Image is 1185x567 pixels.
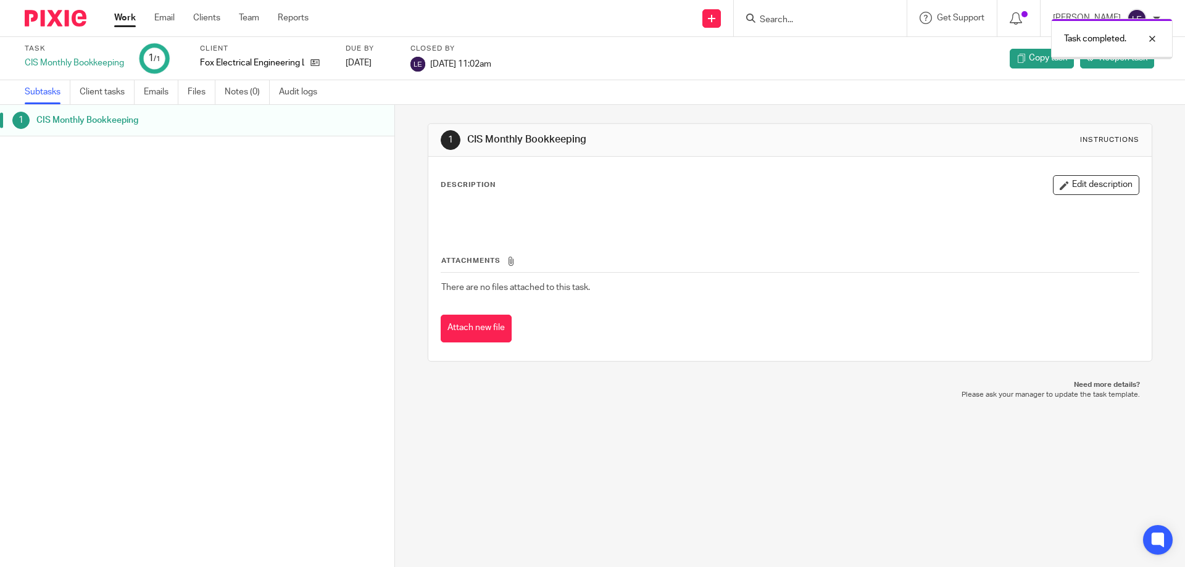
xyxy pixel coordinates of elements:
div: [DATE] [346,57,395,69]
a: Files [188,80,215,104]
div: 1 [441,130,460,150]
img: svg%3E [1127,9,1147,28]
p: Fox Electrical Engineering Ltd [200,57,304,69]
span: There are no files attached to this task. [441,283,590,292]
a: Notes (0) [225,80,270,104]
a: Audit logs [279,80,326,104]
p: Description [441,180,496,190]
a: Clients [193,12,220,24]
span: [DATE] 11:02am [430,59,491,68]
span: Attachments [441,257,501,264]
a: Emails [144,80,178,104]
div: Instructions [1080,135,1139,145]
a: Work [114,12,136,24]
h1: CIS Monthly Bookkeeping [467,133,817,146]
img: svg%3E [410,57,425,72]
button: Attach new file [441,315,512,342]
a: Reports [278,12,309,24]
div: 1 [12,112,30,129]
p: Task completed. [1064,33,1126,45]
div: 1 [148,51,160,65]
label: Closed by [410,44,491,54]
a: Client tasks [80,80,135,104]
p: Need more details? [440,380,1139,390]
label: Due by [346,44,395,54]
small: /1 [154,56,160,62]
a: Subtasks [25,80,70,104]
label: Task [25,44,124,54]
img: Pixie [25,10,86,27]
p: Please ask your manager to update the task template. [440,390,1139,400]
button: Edit description [1053,175,1139,195]
div: CIS Monthly Bookkeeping [25,57,124,69]
label: Client [200,44,330,54]
h1: CIS Monthly Bookkeeping [36,111,267,130]
a: Team [239,12,259,24]
a: Email [154,12,175,24]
